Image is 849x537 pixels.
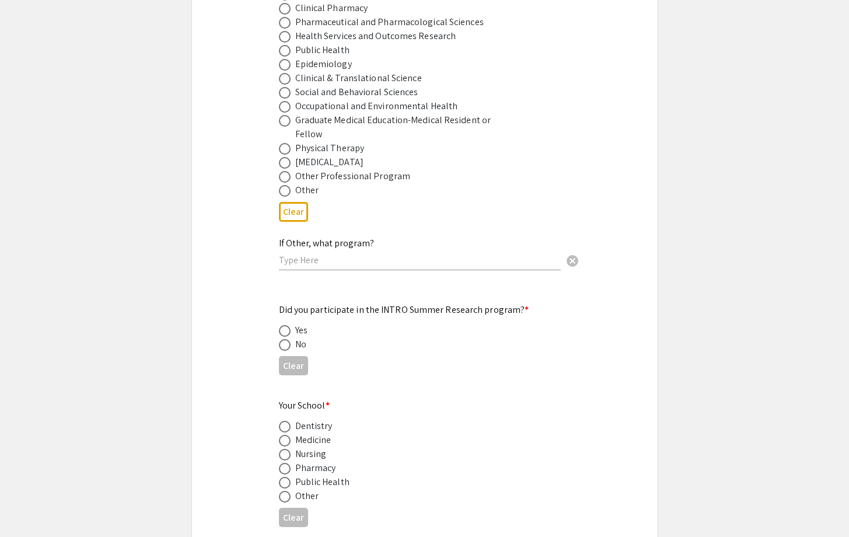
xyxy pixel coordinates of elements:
div: Clinical & Translational Science [295,71,422,85]
div: Public Health [295,43,350,57]
button: Clear [279,202,308,221]
div: Epidemiology [295,57,352,71]
button: Clear [279,356,308,375]
mat-label: If Other, what program? [279,237,374,249]
div: Graduate Medical Education-Medical Resident or Fellow [295,113,499,141]
mat-label: Did you participate in the INTRO Summer Research program? [279,304,529,316]
span: cancel [565,254,579,268]
div: Pharmaceutical and Pharmacological Sciences [295,15,484,29]
div: Physical Therapy [295,141,365,155]
div: Medicine [295,433,331,447]
div: Clinical Pharmacy [295,1,368,15]
div: Dentistry [295,419,333,433]
input: Type Here [279,254,561,266]
div: No [295,337,306,351]
div: Yes [295,323,308,337]
div: Public Health [295,475,350,489]
div: Pharmacy [295,461,336,475]
div: Nursing [295,447,327,461]
div: Social and Behavioral Sciences [295,85,418,99]
div: Other [295,183,319,197]
mat-label: Your School [279,399,330,412]
iframe: Chat [9,484,50,528]
div: [MEDICAL_DATA] [295,155,364,169]
button: Clear [561,249,584,272]
div: Other Professional Program [295,169,411,183]
div: Health Services and Outcomes Research [295,29,456,43]
div: Occupational and Environmental Health [295,99,458,113]
div: Other [295,489,319,503]
button: Clear [279,508,308,527]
